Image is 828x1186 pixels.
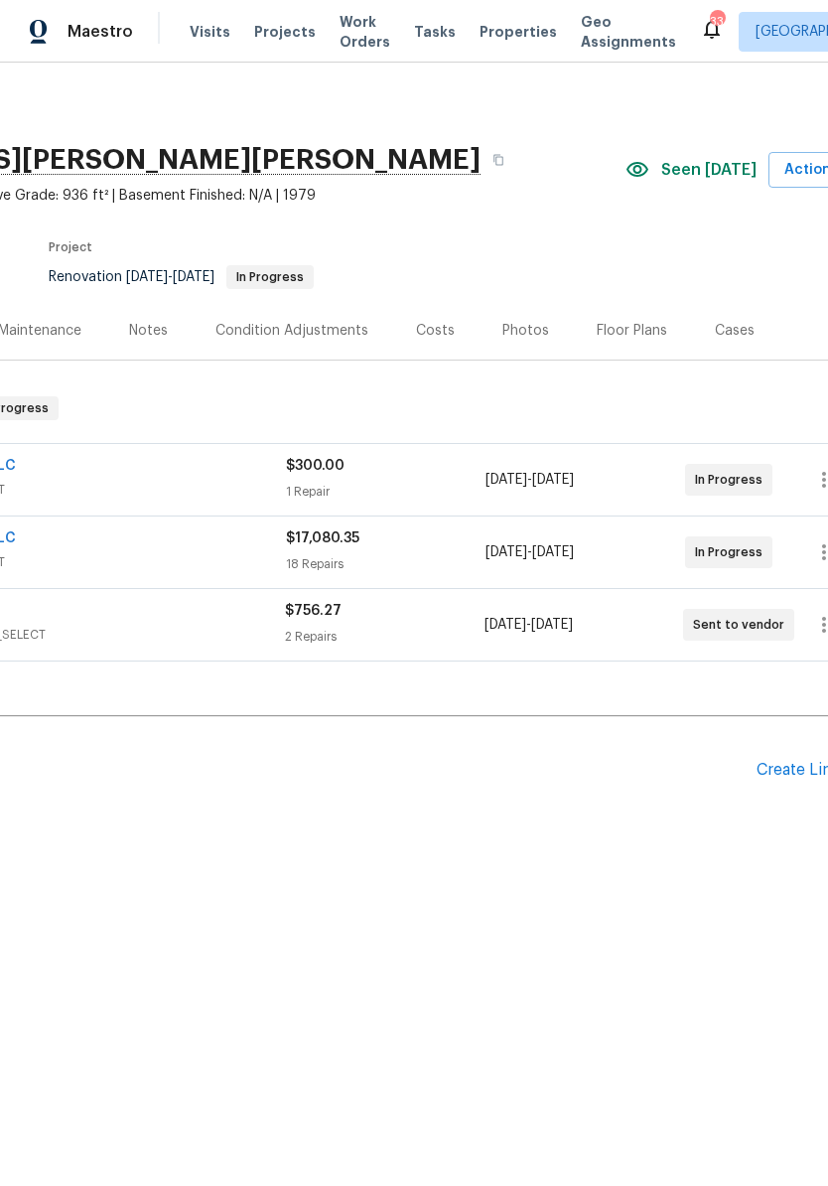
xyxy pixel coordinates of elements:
[126,270,168,284] span: [DATE]
[581,12,676,52] span: Geo Assignments
[695,470,770,490] span: In Progress
[693,615,792,635] span: Sent to vendor
[286,482,485,502] div: 1 Repair
[416,321,455,341] div: Costs
[285,627,483,647] div: 2 Repairs
[661,160,757,180] span: Seen [DATE]
[49,270,314,284] span: Renovation
[484,615,573,635] span: -
[215,321,368,341] div: Condition Adjustments
[485,470,574,490] span: -
[340,12,390,52] span: Work Orders
[68,22,133,42] span: Maestro
[502,321,549,341] div: Photos
[485,542,574,562] span: -
[715,321,755,341] div: Cases
[414,25,456,39] span: Tasks
[597,321,667,341] div: Floor Plans
[480,22,557,42] span: Properties
[190,22,230,42] span: Visits
[485,545,527,559] span: [DATE]
[286,531,359,545] span: $17,080.35
[481,142,516,178] button: Copy Address
[532,473,574,487] span: [DATE]
[531,618,573,632] span: [DATE]
[173,270,214,284] span: [DATE]
[126,270,214,284] span: -
[228,271,312,283] span: In Progress
[484,618,526,632] span: [DATE]
[286,459,345,473] span: $300.00
[254,22,316,42] span: Projects
[49,241,92,253] span: Project
[285,604,342,618] span: $756.27
[532,545,574,559] span: [DATE]
[286,554,485,574] div: 18 Repairs
[485,473,527,487] span: [DATE]
[710,12,724,32] div: 33
[695,542,770,562] span: In Progress
[129,321,168,341] div: Notes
